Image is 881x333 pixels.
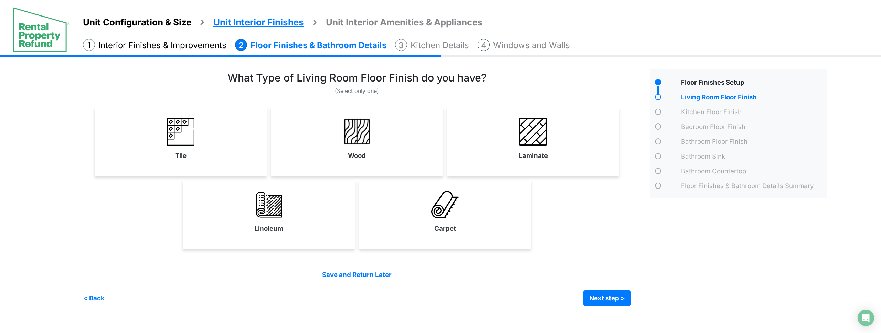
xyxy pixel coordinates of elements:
a: Save and Return Later [322,271,392,279]
div: Bathroom Sink [679,152,827,163]
img: laminate_3.png [519,118,547,146]
img: wood.png [343,118,371,146]
div: Kitchen Floor Finish [679,107,827,119]
img: carpet.png [431,191,459,218]
h3: What Type of Living Room Floor Finish do you have? [227,72,487,84]
button: Next step > [583,290,631,306]
li: Floor Finishes & Bathroom Details [235,39,386,52]
label: Carpet [434,224,456,234]
li: Interior Finishes & Improvements [83,39,226,52]
span: Unit Interior Finishes [213,17,304,28]
li: Windows and Walls [478,39,570,52]
span: Unit Configuration & Size [83,17,191,28]
li: Kitchen Details [395,39,469,52]
label: Laminate [519,151,548,161]
p: (Select only one) [83,87,631,95]
img: linoleum.png [255,191,283,218]
div: Bathroom Countertop [679,166,827,178]
button: < Back [83,290,105,306]
div: Bathroom Floor Finish [679,137,827,148]
img: spp logo [12,7,71,52]
label: Tile [175,151,187,161]
div: Living Room Floor Finish [679,93,827,104]
div: Open Intercom Messenger [858,310,874,326]
div: Floor Finishes & Bathroom Details Summary [679,181,827,193]
span: Unit Interior Amenities & Appliances [326,17,482,28]
div: Floor Finishes Setup [679,78,827,89]
div: Bedroom Floor Finish [679,122,827,133]
label: Linoleum [254,224,283,234]
label: Wood [348,151,366,161]
img: tile1.png [167,118,194,146]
